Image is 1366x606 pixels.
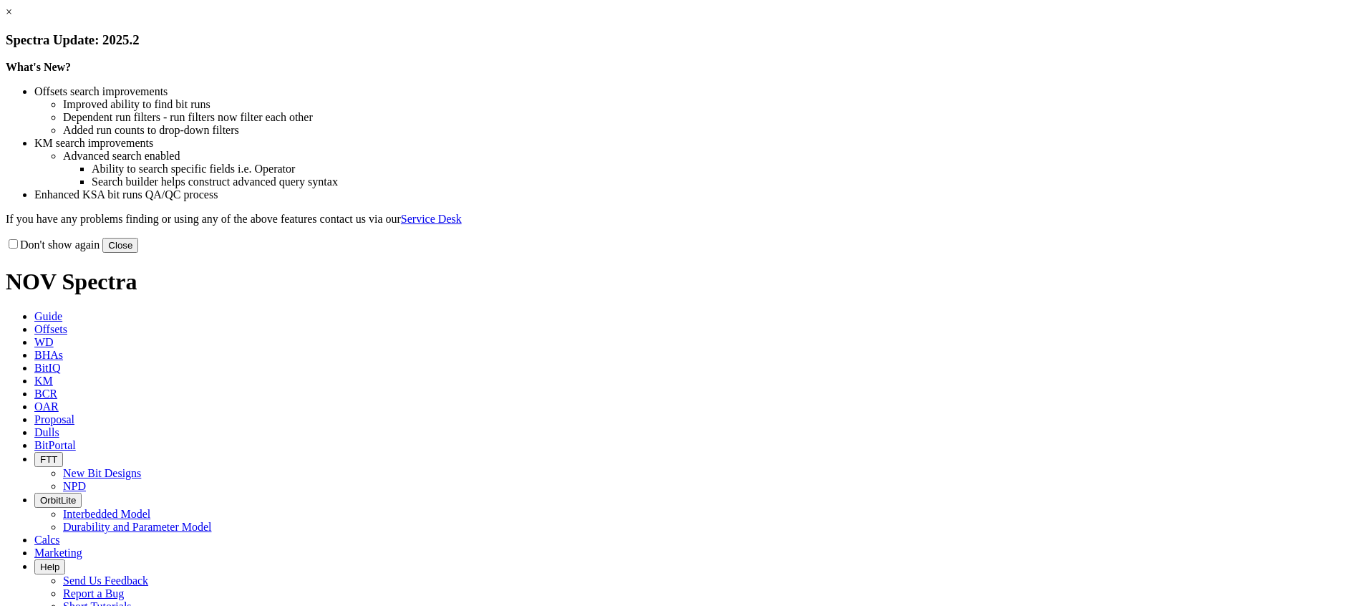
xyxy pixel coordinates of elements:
[34,375,53,387] span: KM
[6,239,100,251] label: Don't show again
[40,562,59,572] span: Help
[102,238,138,253] button: Close
[6,6,12,18] a: ×
[63,111,1360,124] li: Dependent run filters - run filters now filter each other
[34,439,76,451] span: BitPortal
[63,124,1360,137] li: Added run counts to drop-down filters
[63,150,1360,163] li: Advanced search enabled
[63,467,141,479] a: New Bit Designs
[34,85,1360,98] li: Offsets search improvements
[63,574,148,587] a: Send Us Feedback
[63,508,150,520] a: Interbedded Model
[401,213,462,225] a: Service Desk
[34,323,67,335] span: Offsets
[34,310,62,322] span: Guide
[34,413,74,425] span: Proposal
[40,495,76,506] span: OrbitLite
[92,175,1360,188] li: Search builder helps construct advanced query syntax
[34,188,1360,201] li: Enhanced KSA bit runs QA/QC process
[34,547,82,559] span: Marketing
[34,534,60,546] span: Calcs
[6,269,1360,295] h1: NOV Spectra
[34,400,59,413] span: OAR
[34,362,60,374] span: BitIQ
[34,137,1360,150] li: KM search improvements
[63,587,124,600] a: Report a Bug
[6,213,1360,226] p: If you have any problems finding or using any of the above features contact us via our
[40,454,57,465] span: FTT
[92,163,1360,175] li: Ability to search specific fields i.e. Operator
[34,426,59,438] span: Dulls
[6,61,71,73] strong: What's New?
[6,32,1360,48] h3: Spectra Update: 2025.2
[34,349,63,361] span: BHAs
[9,239,18,249] input: Don't show again
[34,336,54,348] span: WD
[34,388,57,400] span: BCR
[63,480,86,492] a: NPD
[63,521,212,533] a: Durability and Parameter Model
[63,98,1360,111] li: Improved ability to find bit runs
